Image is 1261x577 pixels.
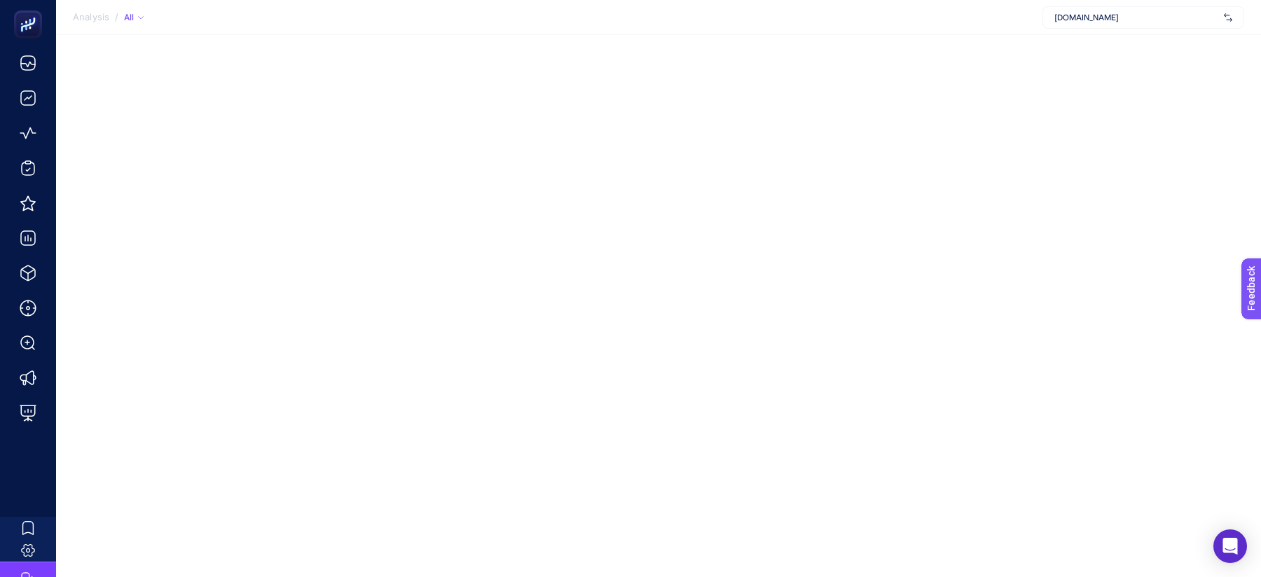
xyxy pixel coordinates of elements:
div: Open Intercom Messenger [1213,529,1247,563]
img: svg%3e [1224,11,1232,25]
span: / [115,11,118,22]
span: [DOMAIN_NAME] [1054,12,1218,23]
span: Analysis [73,12,109,23]
span: Feedback [8,4,53,15]
div: All [124,12,144,23]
